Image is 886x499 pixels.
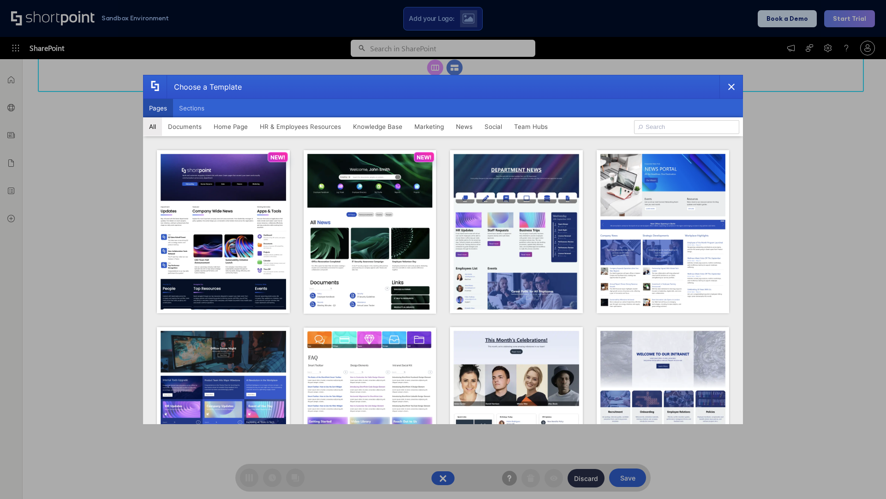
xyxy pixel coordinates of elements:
button: All [143,117,162,136]
button: Knowledge Base [347,117,408,136]
button: Team Hubs [508,117,554,136]
p: NEW! [270,154,285,161]
p: NEW! [417,154,431,161]
input: Search [634,120,739,134]
button: Social [479,117,508,136]
button: Home Page [208,117,254,136]
button: Documents [162,117,208,136]
button: Sections [173,99,210,117]
button: Pages [143,99,173,117]
div: template selector [143,75,743,424]
div: Choose a Template [167,75,242,98]
button: HR & Employees Resources [254,117,347,136]
button: Marketing [408,117,450,136]
iframe: Chat Widget [840,455,886,499]
button: News [450,117,479,136]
